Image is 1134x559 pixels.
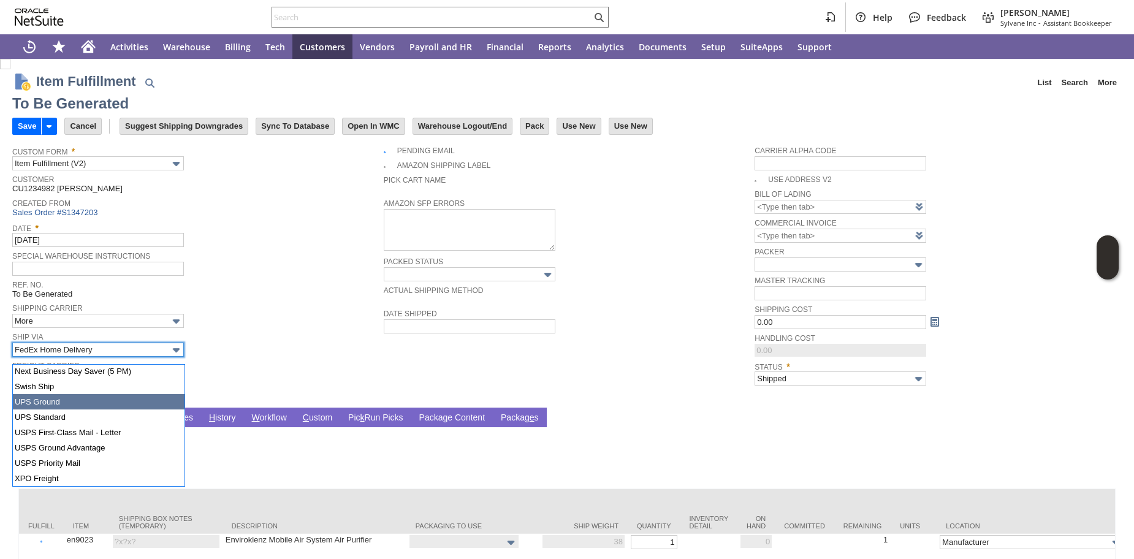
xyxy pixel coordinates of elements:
a: Billing [218,34,258,59]
a: Payroll and HR [402,34,479,59]
a: Custom Form [12,148,67,156]
div: Committed [784,522,825,530]
input: Cancel [65,118,101,134]
span: Billing [225,41,251,53]
span: Support [797,41,832,53]
div: UPS Standard [13,409,185,425]
a: Analytics [579,34,631,59]
a: Support [790,34,839,59]
a: Custom [300,413,335,424]
a: Vendors [352,34,402,59]
img: More Options [911,372,926,386]
input: Item Fulfillment (V2) [12,156,184,170]
a: Packages [152,413,196,424]
span: Payroll and HR [409,41,472,53]
a: Recent Records [15,34,44,59]
a: Financial [479,34,531,59]
input: <Type then tab> [755,229,926,243]
img: More Options [504,536,518,550]
span: Tech [265,41,285,53]
a: Unrolled view on [1100,410,1114,425]
a: Search [1057,73,1093,93]
a: Ref. No. [12,281,44,289]
svg: logo [15,9,64,26]
a: Date [12,224,31,233]
img: More Options [169,314,183,329]
input: Pack [520,118,549,134]
span: Vendors [360,41,395,53]
span: Assistant Bookkeeper [1043,18,1112,28]
span: Sylvane Inc [1000,18,1036,28]
span: Warehouse [163,41,210,53]
div: Location [946,522,1117,530]
img: Quick Find [142,75,157,90]
a: Pick Cart Name [384,176,446,184]
input: More [12,314,184,328]
svg: Search [592,10,606,25]
a: Documents [631,34,694,59]
img: More Options [1109,536,1123,550]
input: Sync To Database [256,118,334,134]
a: Activities [103,34,156,59]
div: On Hand [747,515,766,530]
a: Calculate [928,315,942,329]
iframe: Click here to launch Oracle Guided Learning Help Panel [1097,235,1119,279]
a: Workflow [249,413,290,424]
a: en9023 [67,535,93,544]
a: Setup [694,34,733,59]
div: Next Business Day Saver (5 PM) [13,363,185,379]
span: To Be Generated [12,289,72,299]
span: Oracle Guided Learning Widget. To move around, please hold and drag [1097,258,1119,280]
a: Master Tracking [755,276,825,285]
div: Description [232,522,397,530]
span: - [1038,18,1041,28]
a: Created From [12,199,70,208]
div: Inventory Detail [690,515,729,530]
a: Commercial Invoice [755,219,837,227]
div: Shipping Box Notes (Temporary) [119,515,213,530]
input: Save [13,118,41,134]
span: SuiteApps [740,41,783,53]
a: List [1032,73,1056,93]
a: Actual Shipping Method [384,286,484,295]
span: Analytics [586,41,624,53]
a: Handling Cost [755,334,815,343]
a: Ship Via [12,333,43,341]
div: Swish Ship [13,379,185,394]
input: Use New [609,118,652,134]
svg: Home [81,39,96,54]
div: Units [900,522,927,530]
input: Fulfill [22,541,61,542]
div: UPS Ground [13,394,185,409]
a: Packer [755,248,784,256]
span: Setup [701,41,726,53]
a: Carrier Alpha Code [755,146,836,155]
svg: Shortcuts [51,39,66,54]
a: Status [755,363,783,371]
input: Manufacturer [940,535,1124,549]
input: Suggest Shipping Downgrades [120,118,248,134]
div: Packaging to Use [416,522,530,530]
input: Use New [557,118,600,134]
img: More Options [169,157,183,171]
a: History [206,413,239,424]
a: Freight Carrier [12,362,80,370]
img: More Options [541,268,555,282]
div: Shortcuts [44,34,74,59]
img: More Options [911,258,926,272]
a: Packed Status [384,257,443,266]
div: XPO Freight [13,471,185,486]
span: Customers [300,41,345,53]
span: g [443,413,448,422]
a: Special Warehouse Instructions [12,252,150,260]
a: Package Content [416,413,488,424]
input: FedEx Home Delivery [12,343,184,357]
input: Open In WMC [343,118,405,134]
a: Shipping Carrier [12,304,83,313]
a: More [1093,73,1122,93]
div: USPS Priority Mail [13,455,185,471]
a: Customer [12,175,54,184]
input: <Type then tab> [755,200,926,214]
span: W [252,413,260,422]
a: Shipping Cost [755,305,812,314]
